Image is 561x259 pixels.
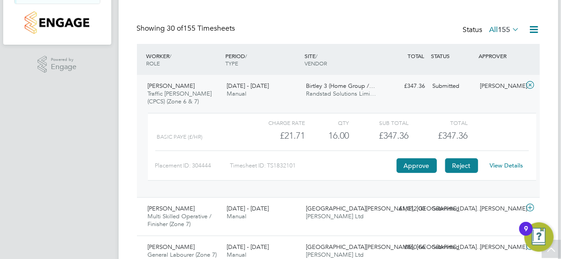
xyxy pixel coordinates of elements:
[429,79,477,94] div: Submitted
[25,11,89,34] img: countryside-properties-logo-retina.png
[245,117,305,128] div: Charge rate
[316,52,317,59] span: /
[381,201,429,216] div: £1,012.00
[476,79,524,94] div: [PERSON_NAME]
[148,243,195,251] span: [PERSON_NAME]
[148,82,195,90] span: [PERSON_NAME]
[144,48,223,71] div: WORKER
[408,52,425,59] span: TOTAL
[148,212,212,228] span: Multi Skilled Operative / Finisher (Zone 7)
[305,59,327,67] span: VENDOR
[137,24,237,33] div: Showing
[170,52,172,59] span: /
[227,90,246,97] span: Manual
[51,56,76,64] span: Powered by
[148,90,212,105] span: Traffic [PERSON_NAME] (CPCS) (Zone 6 & 7)
[381,79,429,94] div: £347.36
[147,59,160,67] span: ROLE
[225,59,238,67] span: TYPE
[476,240,524,255] div: [PERSON_NAME]
[155,158,230,173] div: Placement ID: 304444
[381,240,429,255] div: £860.66
[305,128,349,143] div: 16.00
[349,128,408,143] div: £347.36
[476,201,524,216] div: [PERSON_NAME]
[148,251,217,259] span: General Labourer (Zone 7)
[227,212,246,220] span: Manual
[245,128,305,143] div: £21.71
[306,90,376,97] span: Randstad Solutions Limi…
[438,130,468,141] span: £347.36
[227,251,246,259] span: Manual
[167,24,184,33] span: 30 of
[245,52,247,59] span: /
[306,82,375,90] span: Birtley 3 (Home Group /…
[223,48,302,71] div: PERIOD
[302,48,381,71] div: SITE
[305,117,349,128] div: QTY
[227,243,269,251] span: [DATE] - [DATE]
[524,222,554,252] button: Open Resource Center, 9 new notifications
[157,134,203,140] span: BASIC PAYE (£/HR)
[230,158,394,173] div: Timesheet ID: TS1832101
[463,24,522,37] div: Status
[498,25,511,34] span: 155
[227,205,269,212] span: [DATE] - [DATE]
[476,48,524,64] div: APPROVER
[429,240,477,255] div: Submitted
[429,201,477,216] div: Submitted
[51,63,76,71] span: Engage
[167,24,235,33] span: 155 Timesheets
[306,212,364,220] span: [PERSON_NAME] Ltd
[306,251,364,259] span: [PERSON_NAME] Ltd
[306,205,483,212] span: [GEOGRAPHIC_DATA][PERSON_NAME], [GEOGRAPHIC_DATA]…
[306,243,483,251] span: [GEOGRAPHIC_DATA][PERSON_NAME], [GEOGRAPHIC_DATA]…
[524,229,528,241] div: 9
[38,56,76,73] a: Powered byEngage
[349,117,408,128] div: Sub Total
[490,25,520,34] label: All
[490,162,523,169] a: View Details
[14,11,100,34] a: Go to home page
[397,158,437,173] button: Approve
[227,82,269,90] span: [DATE] - [DATE]
[445,158,478,173] button: Reject
[408,117,468,128] div: Total
[429,48,477,64] div: STATUS
[148,205,195,212] span: [PERSON_NAME]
